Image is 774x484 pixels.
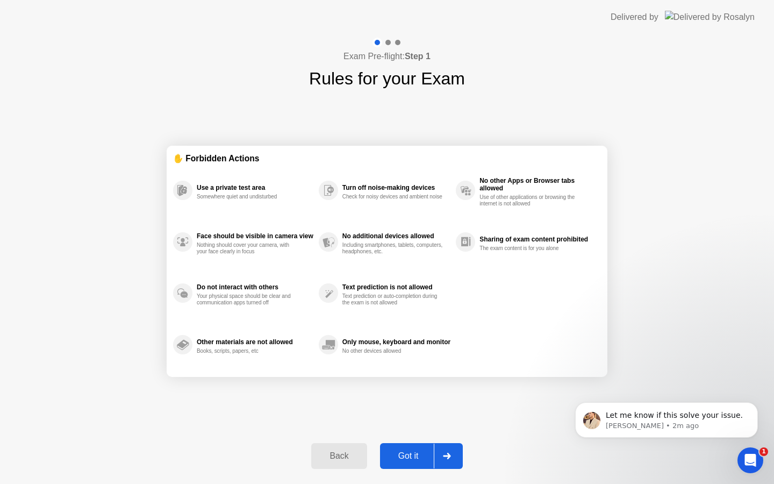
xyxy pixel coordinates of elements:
div: Check for noisy devices and ambient noise [342,194,444,200]
b: Step 1 [405,52,431,61]
div: Other materials are not allowed [197,338,313,346]
div: Your physical space should be clear and communication apps turned off [197,293,298,306]
button: Back [311,443,367,469]
div: Delivered by [611,11,658,24]
span: 1 [759,447,768,456]
iframe: Intercom notifications message [559,380,774,455]
div: No other devices allowed [342,348,444,354]
div: Sharing of exam content prohibited [479,236,596,243]
img: Delivered by Rosalyn [665,11,755,23]
div: The exam content is for you alone [479,245,581,252]
div: Text prediction is not allowed [342,283,450,291]
div: Use of other applications or browsing the internet is not allowed [479,194,581,207]
div: Text prediction or auto-completion during the exam is not allowed [342,293,444,306]
div: Use a private test area [197,184,313,191]
div: Books, scripts, papers, etc [197,348,298,354]
div: Turn off noise-making devices [342,184,450,191]
div: Somewhere quiet and undisturbed [197,194,298,200]
h4: Exam Pre-flight: [343,50,431,63]
div: ✋ Forbidden Actions [173,152,601,165]
div: Only mouse, keyboard and monitor [342,338,450,346]
div: Face should be visible in camera view [197,232,313,240]
h1: Rules for your Exam [309,66,465,91]
div: Do not interact with others [197,283,313,291]
div: No additional devices allowed [342,232,450,240]
div: No other Apps or Browser tabs allowed [479,177,596,192]
div: Including smartphones, tablets, computers, headphones, etc. [342,242,444,255]
div: Nothing should cover your camera, with your face clearly in focus [197,242,298,255]
iframe: Intercom live chat [737,447,763,473]
div: Got it [383,451,434,461]
div: Back [314,451,363,461]
button: Got it [380,443,463,469]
